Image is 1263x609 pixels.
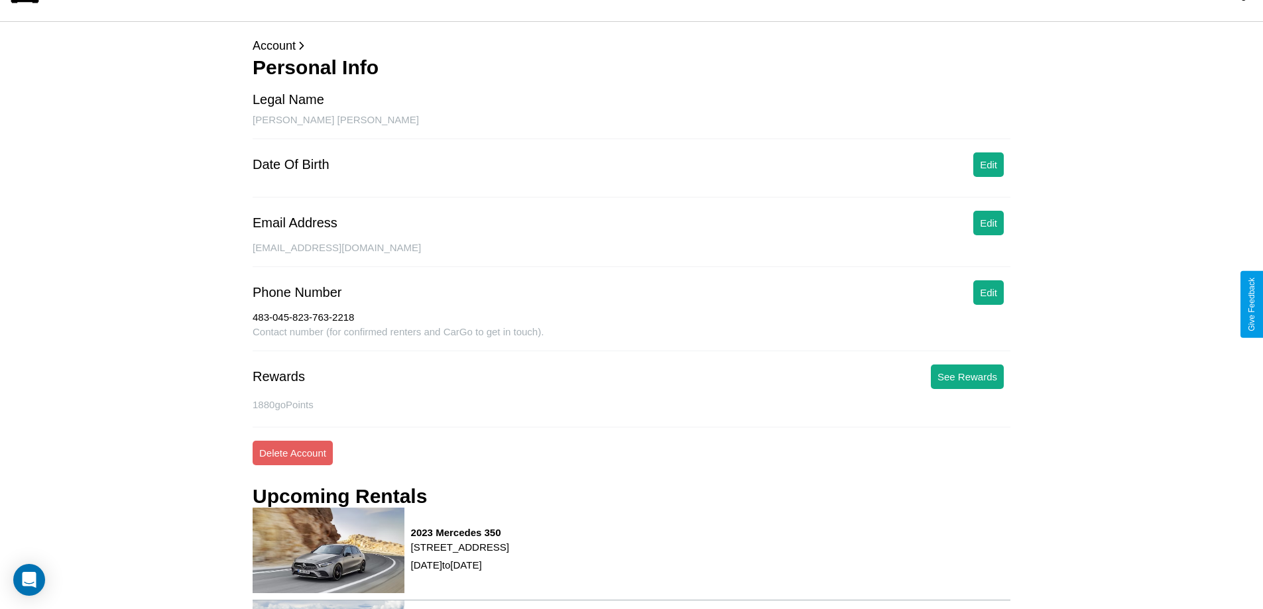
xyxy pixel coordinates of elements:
p: [DATE] to [DATE] [411,556,509,574]
div: Date Of Birth [253,157,330,172]
p: 1880 goPoints [253,396,1010,414]
div: 483-045-823-763-2218 [253,311,1010,326]
p: [STREET_ADDRESS] [411,538,509,556]
div: Rewards [253,369,305,384]
button: Edit [973,280,1004,305]
div: Phone Number [253,285,342,300]
img: rental [253,508,404,592]
button: Delete Account [253,441,333,465]
p: Account [253,35,1010,56]
div: Give Feedback [1247,278,1256,331]
div: [EMAIL_ADDRESS][DOMAIN_NAME] [253,242,1010,267]
div: Open Intercom Messenger [13,564,45,596]
div: Legal Name [253,92,324,107]
div: Email Address [253,215,337,231]
div: [PERSON_NAME] [PERSON_NAME] [253,114,1010,139]
button: Edit [973,152,1004,177]
button: See Rewards [931,364,1004,389]
h3: Personal Info [253,56,1010,79]
h3: 2023 Mercedes 350 [411,527,509,538]
button: Edit [973,211,1004,235]
div: Contact number (for confirmed renters and CarGo to get in touch). [253,326,1010,351]
h3: Upcoming Rentals [253,485,427,508]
